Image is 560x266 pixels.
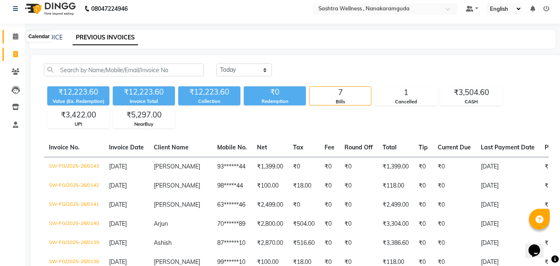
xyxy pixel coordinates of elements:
td: ₹0 [320,195,339,215]
td: ₹2,499.00 [378,195,414,215]
td: SW-FG/2025-26/0143 [44,157,104,176]
div: ₹12,223.60 [178,86,240,98]
span: [DATE] [109,239,127,246]
div: 7 [310,87,371,98]
td: ₹18.00 [288,176,320,195]
span: Tip [419,144,428,151]
div: ₹3,422.00 [48,109,109,121]
span: Arjun [154,220,168,227]
div: Cancelled [375,98,436,105]
span: Last Payment Date [481,144,535,151]
span: [DATE] [109,220,127,227]
td: ₹0 [320,157,339,176]
span: [DATE] [109,201,127,208]
td: [DATE] [476,195,540,215]
td: ₹0 [288,157,320,176]
td: SW-FG/2025-26/0139 [44,234,104,253]
div: ₹3,504.60 [441,87,502,98]
td: ₹100.00 [252,176,288,195]
td: ₹0 [433,215,476,234]
td: ₹2,800.00 [252,215,288,234]
td: ₹1,399.00 [378,157,414,176]
span: [DATE] [109,182,127,189]
td: SW-FG/2025-26/0142 [44,176,104,195]
div: ₹5,297.00 [113,109,175,121]
div: Calendar [26,32,51,41]
div: Redemption [244,98,306,105]
span: Invoice No. [49,144,80,151]
span: Client Name [154,144,189,151]
td: [DATE] [476,234,540,253]
div: Value (Ex. Redemption) [47,98,109,105]
span: Total [383,144,397,151]
td: ₹0 [320,215,339,234]
td: ₹516.60 [288,234,320,253]
span: Fee [325,144,335,151]
div: CASH [441,98,502,105]
span: [PERSON_NAME] [154,258,200,266]
td: ₹0 [339,157,378,176]
span: [DATE] [109,258,127,266]
td: ₹1,399.00 [252,157,288,176]
td: [DATE] [476,176,540,195]
td: [DATE] [476,157,540,176]
td: ₹0 [433,157,476,176]
td: ₹0 [433,195,476,215]
td: ₹0 [414,215,433,234]
span: [DATE] [109,163,127,170]
span: Invoice Date [109,144,144,151]
td: ₹2,499.00 [252,195,288,215]
td: ₹0 [414,176,433,195]
a: PREVIOUS INVOICES [73,30,138,45]
td: ₹2,870.00 [252,234,288,253]
span: [PERSON_NAME] [154,201,200,208]
td: ₹504.00 [288,215,320,234]
td: SW-FG/2025-26/0141 [44,195,104,215]
span: Net [257,144,267,151]
div: UPI [48,121,109,128]
span: [PERSON_NAME] [154,163,200,170]
span: [PERSON_NAME] [154,182,200,189]
td: [DATE] [476,215,540,234]
td: ₹0 [414,234,433,253]
div: 1 [375,87,436,98]
td: ₹0 [433,176,476,195]
td: ₹0 [288,195,320,215]
td: ₹0 [433,234,476,253]
td: ₹0 [320,234,339,253]
td: ₹118.00 [378,176,414,195]
td: ₹0 [339,195,378,215]
span: Round Off [344,144,373,151]
div: NearBuy [113,121,175,128]
div: Bills [310,98,371,105]
td: ₹0 [414,195,433,215]
div: ₹0 [244,86,306,98]
div: ₹12,223.60 [113,86,175,98]
td: ₹0 [339,215,378,234]
td: SW-FG/2025-26/0140 [44,215,104,234]
iframe: chat widget [525,233,552,258]
td: ₹0 [339,176,378,195]
span: Mobile No. [217,144,247,151]
td: ₹0 [339,234,378,253]
td: ₹0 [320,176,339,195]
input: Search by Name/Mobile/Email/Invoice No [44,63,204,76]
span: Ashish [154,239,172,246]
div: ₹12,223.60 [47,86,109,98]
div: Collection [178,98,240,105]
div: Invoice Total [113,98,175,105]
td: ₹3,304.00 [378,215,414,234]
span: Tax [293,144,303,151]
td: ₹0 [414,157,433,176]
td: ₹3,386.60 [378,234,414,253]
span: Current Due [438,144,471,151]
